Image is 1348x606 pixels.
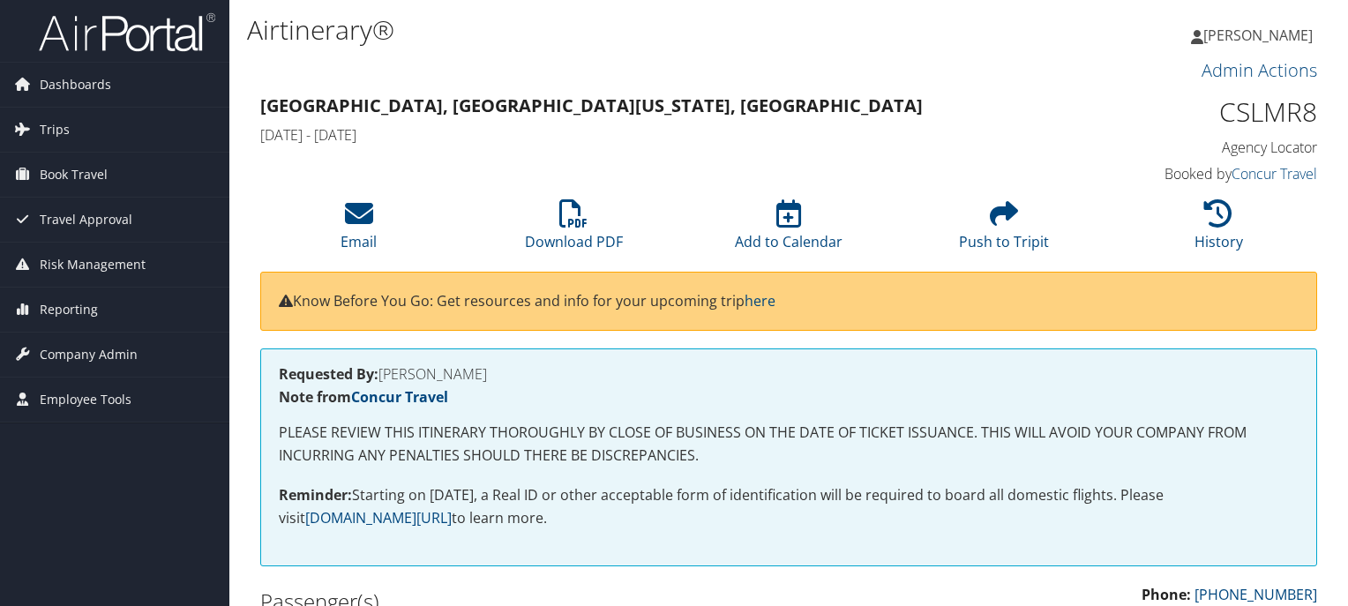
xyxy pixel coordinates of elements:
[305,508,452,527] a: [DOMAIN_NAME][URL]
[279,422,1299,467] p: PLEASE REVIEW THIS ITINERARY THOROUGHLY BY CLOSE OF BUSINESS ON THE DATE OF TICKET ISSUANCE. THIS...
[1194,209,1243,251] a: History
[279,484,1299,529] p: Starting on [DATE], a Real ID or other acceptable form of identification will be required to boar...
[959,209,1049,251] a: Push to Tripit
[1142,585,1191,604] strong: Phone:
[40,288,98,332] span: Reporting
[735,209,842,251] a: Add to Calendar
[1073,164,1317,183] h4: Booked by
[260,125,1046,145] h4: [DATE] - [DATE]
[351,387,448,407] a: Concur Travel
[1073,94,1317,131] h1: CSLMR8
[40,153,108,197] span: Book Travel
[40,333,138,377] span: Company Admin
[40,378,131,422] span: Employee Tools
[40,108,70,152] span: Trips
[279,387,448,407] strong: Note from
[260,94,923,117] strong: [GEOGRAPHIC_DATA], [GEOGRAPHIC_DATA] [US_STATE], [GEOGRAPHIC_DATA]
[279,364,378,384] strong: Requested By:
[279,485,352,505] strong: Reminder:
[341,209,377,251] a: Email
[1232,164,1317,183] a: Concur Travel
[40,63,111,107] span: Dashboards
[1191,9,1330,62] a: [PERSON_NAME]
[1202,58,1317,82] a: Admin Actions
[745,291,775,310] a: here
[247,11,970,49] h1: Airtinerary®
[1194,585,1317,604] a: [PHONE_NUMBER]
[1203,26,1313,45] span: [PERSON_NAME]
[40,243,146,287] span: Risk Management
[279,367,1299,381] h4: [PERSON_NAME]
[39,11,215,53] img: airportal-logo.png
[40,198,132,242] span: Travel Approval
[525,209,623,251] a: Download PDF
[1073,138,1317,157] h4: Agency Locator
[279,290,1299,313] p: Know Before You Go: Get resources and info for your upcoming trip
